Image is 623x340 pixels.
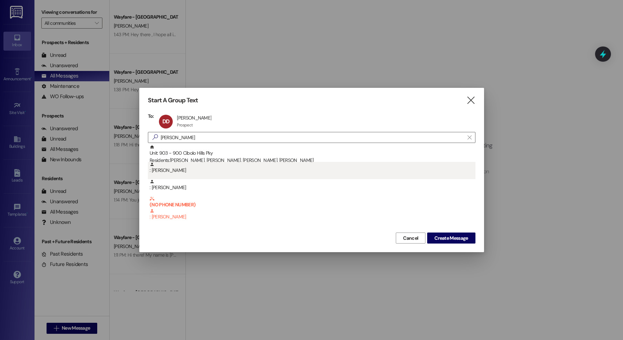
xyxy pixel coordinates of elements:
[150,145,475,164] div: Unit: 903 - 900 Cibolo Hills Pky
[434,235,468,242] span: Create Message
[466,97,475,104] i: 
[148,145,475,162] div: Unit: 903 - 900 Cibolo Hills PkyResidents:[PERSON_NAME], [PERSON_NAME], [PERSON_NAME], [PERSON_NAME]
[148,179,475,196] div: : [PERSON_NAME]
[150,196,475,208] b: (NO PHONE NUMBER)
[150,157,475,164] div: Residents: [PERSON_NAME], [PERSON_NAME], [PERSON_NAME], [PERSON_NAME]
[427,233,475,244] button: Create Message
[396,233,425,244] button: Cancel
[148,196,475,214] div: (NO PHONE NUMBER) : [PERSON_NAME]
[177,122,193,128] div: Prospect
[150,196,475,221] div: : [PERSON_NAME]
[464,132,475,143] button: Clear text
[468,135,471,140] i: 
[148,113,154,119] h3: To:
[150,179,475,191] div: : [PERSON_NAME]
[148,96,198,104] h3: Start A Group Text
[403,235,418,242] span: Cancel
[150,134,161,141] i: 
[148,162,475,179] div: : [PERSON_NAME]
[162,118,169,125] span: DD
[150,162,475,174] div: : [PERSON_NAME]
[177,115,211,121] div: [PERSON_NAME]
[161,133,464,142] input: Search for any contact or apartment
